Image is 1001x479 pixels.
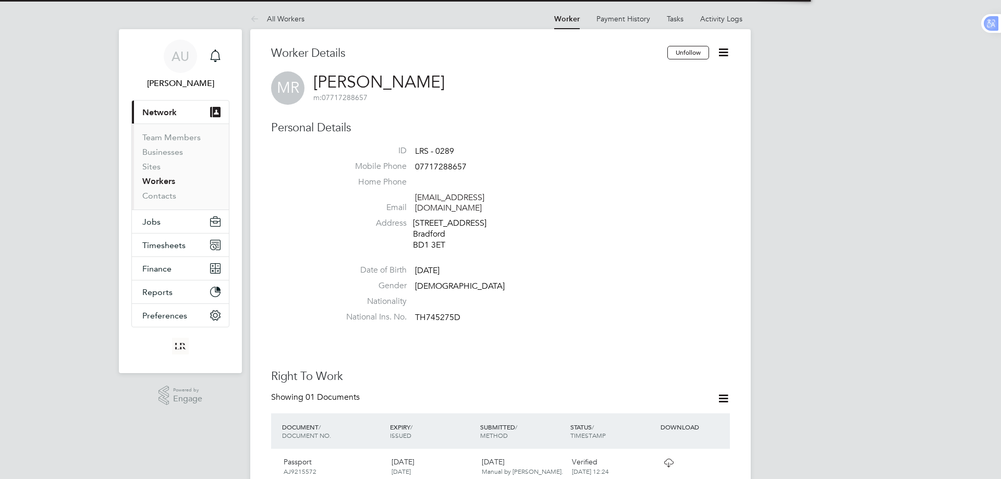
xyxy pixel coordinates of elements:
[142,107,177,117] span: Network
[142,147,183,157] a: Businesses
[142,191,176,201] a: Contacts
[271,120,730,136] h3: Personal Details
[142,132,201,142] a: Team Members
[415,266,440,276] span: [DATE]
[334,202,407,213] label: Email
[480,431,508,439] span: METHOD
[142,311,187,321] span: Preferences
[390,431,411,439] span: ISSUED
[319,423,321,431] span: /
[413,218,512,250] div: [STREET_ADDRESS] Bradford BD1 3ET
[334,312,407,323] label: National Ins. No.
[271,369,730,384] h3: Right To Work
[658,417,730,436] div: DOWNLOAD
[131,338,229,354] a: Go to home page
[334,177,407,188] label: Home Phone
[132,210,229,233] button: Jobs
[334,296,407,307] label: Nationality
[572,457,597,466] span: Verified
[592,423,594,431] span: /
[142,264,172,274] span: Finance
[306,392,360,402] span: 01 Documents
[415,192,484,214] a: [EMAIL_ADDRESS][DOMAIN_NAME]
[700,14,742,23] a: Activity Logs
[596,14,650,23] a: Payment History
[131,77,229,90] span: Azmat Ullah
[410,423,412,431] span: /
[515,423,517,431] span: /
[279,417,387,445] div: DOCUMENT
[142,240,186,250] span: Timesheets
[415,312,460,323] span: TH745275D
[313,72,445,92] a: [PERSON_NAME]
[132,124,229,210] div: Network
[142,287,173,297] span: Reports
[392,467,411,475] span: [DATE]
[172,338,189,354] img: loyalreliance-logo-retina.png
[142,217,161,227] span: Jobs
[415,146,454,156] span: LRS - 0289
[334,265,407,276] label: Date of Birth
[173,386,202,395] span: Powered by
[132,304,229,327] button: Preferences
[334,280,407,291] label: Gender
[482,467,563,475] span: Manual by [PERSON_NAME].
[334,161,407,172] label: Mobile Phone
[132,257,229,280] button: Finance
[172,50,189,63] span: AU
[313,93,368,102] span: 07717288657
[478,417,568,445] div: SUBMITTED
[132,101,229,124] button: Network
[667,46,709,59] button: Unfollow
[250,14,304,23] a: All Workers
[119,29,242,373] nav: Main navigation
[271,71,304,105] span: MR
[131,40,229,90] a: AU[PERSON_NAME]
[173,395,202,403] span: Engage
[132,280,229,303] button: Reports
[334,218,407,229] label: Address
[142,176,175,186] a: Workers
[572,467,609,475] span: [DATE] 12:24
[142,162,161,171] a: Sites
[271,392,362,403] div: Showing
[132,234,229,256] button: Timesheets
[334,145,407,156] label: ID
[667,14,683,23] a: Tasks
[313,93,322,102] span: m:
[271,46,667,61] h3: Worker Details
[284,467,316,475] span: AJ9215572
[387,417,478,445] div: EXPIRY
[570,431,606,439] span: TIMESTAMP
[158,386,203,406] a: Powered byEngage
[282,431,331,439] span: DOCUMENT NO.
[568,417,658,445] div: STATUS
[554,15,580,23] a: Worker
[415,281,505,291] span: [DEMOGRAPHIC_DATA]
[415,162,467,172] span: 07717288657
